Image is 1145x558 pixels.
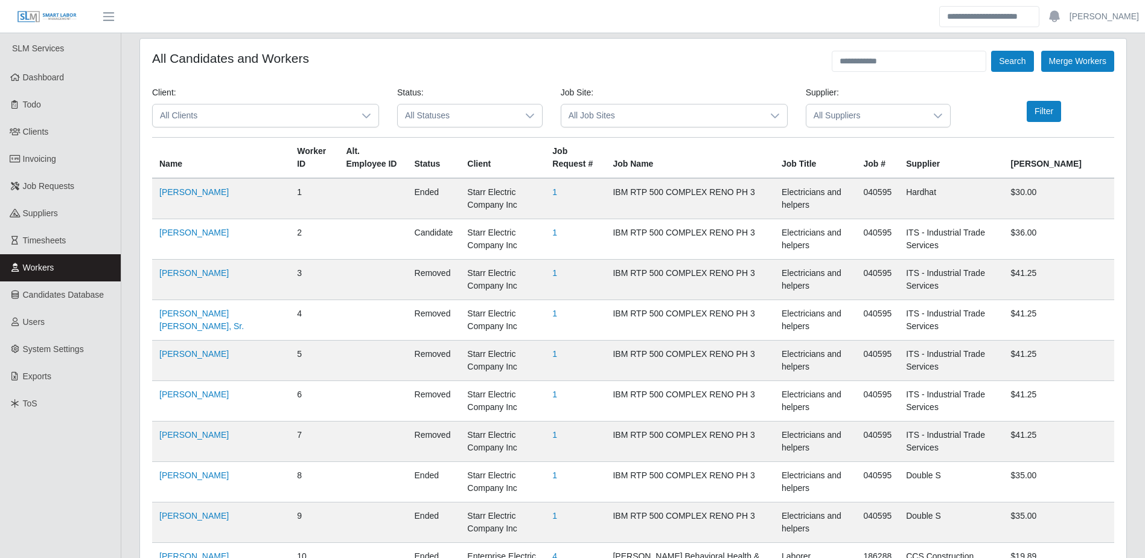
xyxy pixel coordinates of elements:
td: Electricians and helpers [774,422,856,462]
button: Merge Workers [1041,51,1114,72]
span: Exports [23,371,51,381]
th: Status [407,138,461,179]
td: ended [407,178,461,219]
td: removed [407,381,461,422]
td: $36.00 [1004,219,1114,260]
td: Electricians and helpers [774,502,856,543]
td: $41.25 [1004,300,1114,341]
td: Electricians and helpers [774,219,856,260]
td: 040595 [856,381,899,422]
th: Job Title [774,138,856,179]
span: Job Requests [23,181,75,191]
a: [PERSON_NAME] [159,470,229,480]
span: All Suppliers [806,104,927,127]
th: Supplier [899,138,1003,179]
a: 1 [552,430,557,440]
span: Dashboard [23,72,65,82]
span: All Statuses [398,104,518,127]
a: [PERSON_NAME] [159,511,229,521]
span: Users [23,317,45,327]
th: Job # [856,138,899,179]
th: Alt. Employee ID [339,138,407,179]
td: IBM RTP 500 COMPLEX RENO PH 3 [605,462,774,502]
span: Workers [23,263,54,272]
td: Electricians and helpers [774,300,856,341]
th: Job Name [605,138,774,179]
h4: All Candidates and Workers [152,51,309,66]
a: 1 [552,511,557,521]
label: Job Site: [561,86,593,99]
td: $30.00 [1004,178,1114,219]
span: Invoicing [23,154,56,164]
th: Worker ID [290,138,339,179]
a: [PERSON_NAME] [159,430,229,440]
button: Search [991,51,1033,72]
span: All Clients [153,104,354,127]
td: 040595 [856,300,899,341]
img: SLM Logo [17,10,77,24]
td: 040595 [856,178,899,219]
td: Starr Electric Company Inc [460,178,545,219]
td: Starr Electric Company Inc [460,462,545,502]
td: 1 [290,178,339,219]
span: Candidates Database [23,290,104,300]
th: Name [152,138,290,179]
td: ITS - Industrial Trade Services [899,341,1003,381]
a: [PERSON_NAME] [159,349,229,359]
td: Electricians and helpers [774,341,856,381]
td: Double S [899,462,1003,502]
td: 040595 [856,219,899,260]
a: 1 [552,470,557,480]
td: 7 [290,422,339,462]
td: IBM RTP 500 COMPLEX RENO PH 3 [605,341,774,381]
a: 1 [552,268,557,278]
span: Suppliers [23,208,58,218]
td: 3 [290,260,339,300]
td: ITS - Industrial Trade Services [899,381,1003,422]
a: [PERSON_NAME] [PERSON_NAME], Sr. [159,309,244,331]
td: 5 [290,341,339,381]
td: 040595 [856,462,899,502]
td: IBM RTP 500 COMPLEX RENO PH 3 [605,219,774,260]
a: 1 [552,309,557,318]
td: Starr Electric Company Inc [460,422,545,462]
td: Starr Electric Company Inc [460,502,545,543]
button: Filter [1027,101,1061,122]
td: $35.00 [1004,502,1114,543]
td: removed [407,300,461,341]
td: 2 [290,219,339,260]
td: $41.25 [1004,422,1114,462]
td: Starr Electric Company Inc [460,219,545,260]
label: Status: [397,86,424,99]
label: Client: [152,86,176,99]
input: Search [939,6,1039,27]
td: IBM RTP 500 COMPLEX RENO PH 3 [605,300,774,341]
td: IBM RTP 500 COMPLEX RENO PH 3 [605,502,774,543]
td: IBM RTP 500 COMPLEX RENO PH 3 [605,178,774,219]
td: ended [407,502,461,543]
td: 9 [290,502,339,543]
a: 1 [552,187,557,197]
td: ended [407,462,461,502]
td: $41.25 [1004,381,1114,422]
td: Starr Electric Company Inc [460,381,545,422]
td: 040595 [856,341,899,381]
th: Client [460,138,545,179]
td: Starr Electric Company Inc [460,260,545,300]
th: [PERSON_NAME] [1004,138,1114,179]
span: Todo [23,100,41,109]
td: 8 [290,462,339,502]
td: Starr Electric Company Inc [460,341,545,381]
td: IBM RTP 500 COMPLEX RENO PH 3 [605,422,774,462]
td: 040595 [856,502,899,543]
td: removed [407,341,461,381]
td: removed [407,260,461,300]
td: $41.25 [1004,341,1114,381]
td: removed [407,422,461,462]
td: 6 [290,381,339,422]
th: Job Request # [545,138,605,179]
a: 1 [552,390,557,399]
a: [PERSON_NAME] [159,268,229,278]
label: Supplier: [806,86,839,99]
td: Electricians and helpers [774,260,856,300]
